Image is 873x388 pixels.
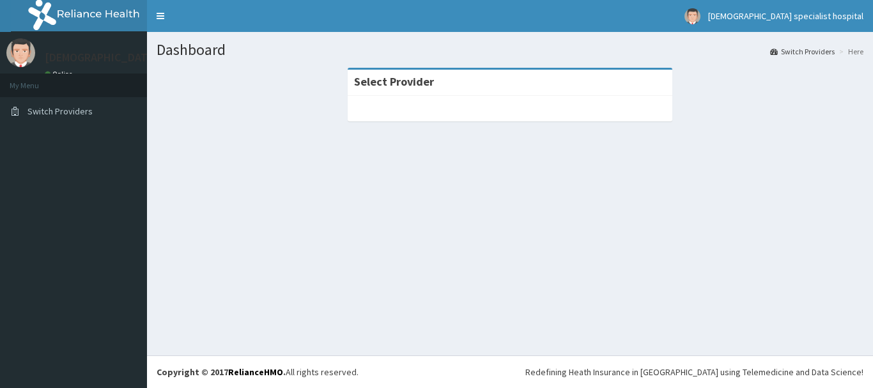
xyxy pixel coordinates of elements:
[147,355,873,388] footer: All rights reserved.
[45,70,75,79] a: Online
[45,52,252,63] p: [DEMOGRAPHIC_DATA] specialist hospital
[684,8,700,24] img: User Image
[708,10,863,22] span: [DEMOGRAPHIC_DATA] specialist hospital
[836,46,863,57] li: Here
[228,366,283,378] a: RelianceHMO
[6,38,35,67] img: User Image
[157,366,286,378] strong: Copyright © 2017 .
[157,42,863,58] h1: Dashboard
[27,105,93,117] span: Switch Providers
[354,74,434,89] strong: Select Provider
[770,46,835,57] a: Switch Providers
[525,366,863,378] div: Redefining Heath Insurance in [GEOGRAPHIC_DATA] using Telemedicine and Data Science!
